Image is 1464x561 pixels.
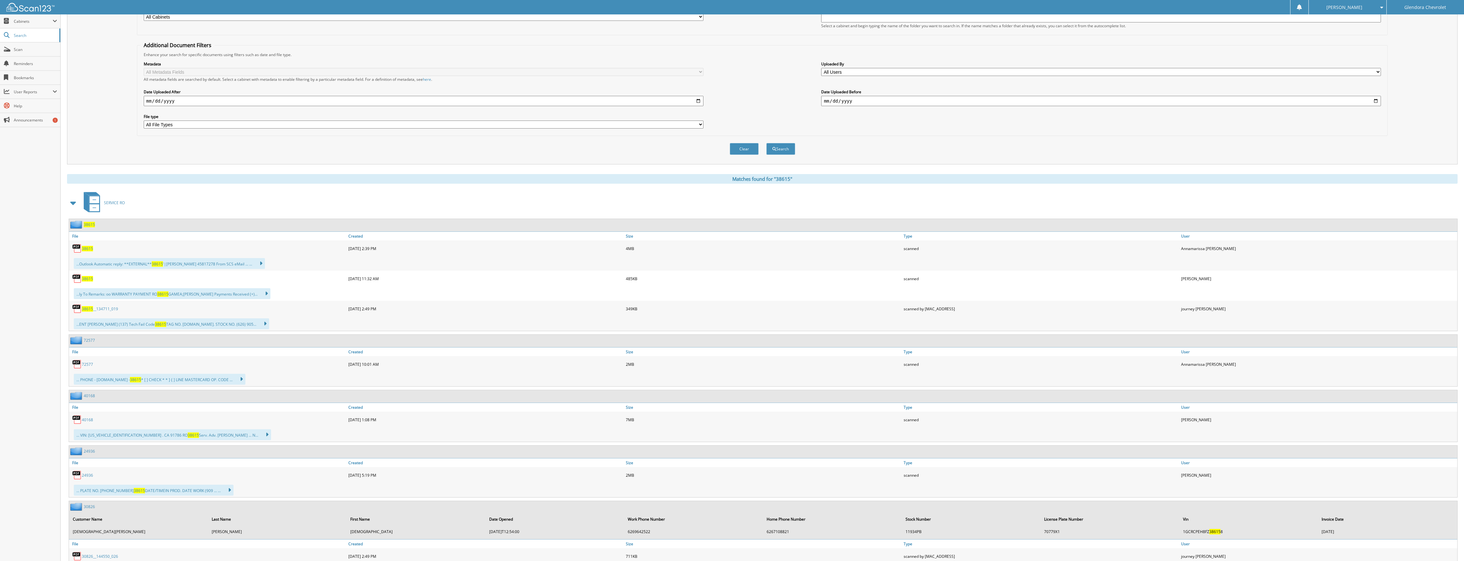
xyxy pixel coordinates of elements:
a: Created [347,403,625,412]
div: scanned [902,242,1180,255]
a: 30826 [84,504,95,509]
a: Created [347,458,625,467]
span: Announcements [14,117,57,123]
img: folder2.png [70,392,84,400]
th: Vin [1180,513,1318,526]
div: 349KB [624,302,902,315]
div: ...Outlook Automatic reply: **EXTERNAL** '|[PERSON_NAME] 45817278 From SCS eMail ... ... [74,258,265,269]
a: 24936 [84,448,95,454]
span: Reminders [14,61,57,66]
td: [DATE] [1318,526,1457,537]
img: folder2.png [70,336,84,344]
div: [DATE] 10:01 AM [347,358,625,371]
th: Work Phone Number [625,513,763,526]
img: PDF.png [72,470,82,480]
span: 38615 [152,261,163,267]
label: Date Uploaded After [144,89,703,95]
span: 38615 [134,488,145,493]
div: scanned by [MAC_ADDRESS] [902,302,1180,315]
button: Clear [730,143,759,155]
img: PDF.png [72,359,82,369]
div: [DATE] 2:49 PM [347,302,625,315]
a: User [1179,403,1457,412]
a: Type [902,232,1180,240]
td: [DATE]T12:54:00 [486,526,624,537]
img: PDF.png [72,415,82,424]
label: Uploaded By [821,61,1381,67]
div: [PERSON_NAME] [1179,413,1457,426]
span: 38615 [155,322,166,327]
td: 11934PB [902,526,1041,537]
span: Cabinets [14,19,53,24]
a: Type [902,458,1180,467]
div: 2MB [624,358,902,371]
a: File [69,232,347,240]
th: Date Opened [486,513,624,526]
div: 1 [53,118,58,123]
div: ... VIN: [US_VEHICLE_IDENTIFICATION_NUMBER] . CA 91786 RO Serv. Adv. [PERSON_NAME] ... N... [74,429,271,440]
span: Bookmarks [14,75,57,80]
a: User [1179,232,1457,240]
th: Invoice Date [1318,513,1457,526]
a: Size [624,403,902,412]
a: Created [347,540,625,548]
div: Annamarissa [PERSON_NAME] [1179,242,1457,255]
span: Scan [14,47,57,52]
img: PDF.png [72,551,82,561]
img: folder2.png [70,503,84,511]
label: Metadata [144,61,703,67]
div: scanned [902,469,1180,481]
div: scanned [902,358,1180,371]
a: 24936 [82,473,93,478]
div: Annamarissa [PERSON_NAME] [1179,358,1457,371]
div: Select a cabinet and begin typing the name of the folder you want to search in. If the name match... [821,23,1381,29]
span: 38615 [84,222,95,227]
div: 4MB [624,242,902,255]
a: Type [902,540,1180,548]
span: 38615 [157,291,168,297]
a: Created [347,347,625,356]
th: First Name [347,513,485,526]
div: [PERSON_NAME] [1179,469,1457,481]
a: Created [347,232,625,240]
a: 72577 [82,362,93,367]
a: Size [624,232,902,240]
a: SERVICE RO [80,190,125,215]
span: 38615 [82,306,93,312]
a: User [1179,458,1457,467]
td: [DEMOGRAPHIC_DATA][PERSON_NAME] [70,526,208,537]
a: 40168 [84,393,95,398]
span: Help [14,103,57,109]
label: Date Uploaded Before [821,89,1381,95]
div: 2MB [624,469,902,481]
td: [PERSON_NAME] [209,526,347,537]
td: 1GCRCPEH8FZ 8 [1180,526,1318,537]
div: ...ly To Remarks: oo WARRANTY PAYMENT RO GAMEA;[PERSON_NAME] Payments Received (+)... [74,288,270,299]
div: ...ENT [PERSON_NAME] (137) Tech Fail Code TAG NO. [DOMAIN_NAME]. STOCK NO. (626) 905... [74,318,269,329]
th: Customer Name [70,513,208,526]
span: Glendora Chevrolet [1404,5,1446,9]
div: Enhance your search for specific documents using filters such as date and file type. [140,52,1384,57]
a: Type [902,403,1180,412]
div: [DATE] 5:19 PM [347,469,625,481]
span: [PERSON_NAME] [1326,5,1362,9]
a: Size [624,458,902,467]
th: Last Name [209,513,347,526]
a: 72577 [84,338,95,343]
a: Size [624,540,902,548]
th: Stock Number [902,513,1041,526]
span: 38615 [1209,529,1221,534]
input: end [821,96,1381,106]
td: 70779X1 [1041,526,1179,537]
th: License Plate Number [1041,513,1179,526]
a: 38615 [82,276,93,281]
div: 7MB [624,413,902,426]
img: PDF.png [72,244,82,253]
a: File [69,403,347,412]
img: folder2.png [70,221,84,229]
span: 38615 [130,377,141,382]
legend: Additional Document Filters [140,42,215,49]
a: 38615 [82,246,93,251]
td: 6267108821 [763,526,902,537]
button: Search [766,143,795,155]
